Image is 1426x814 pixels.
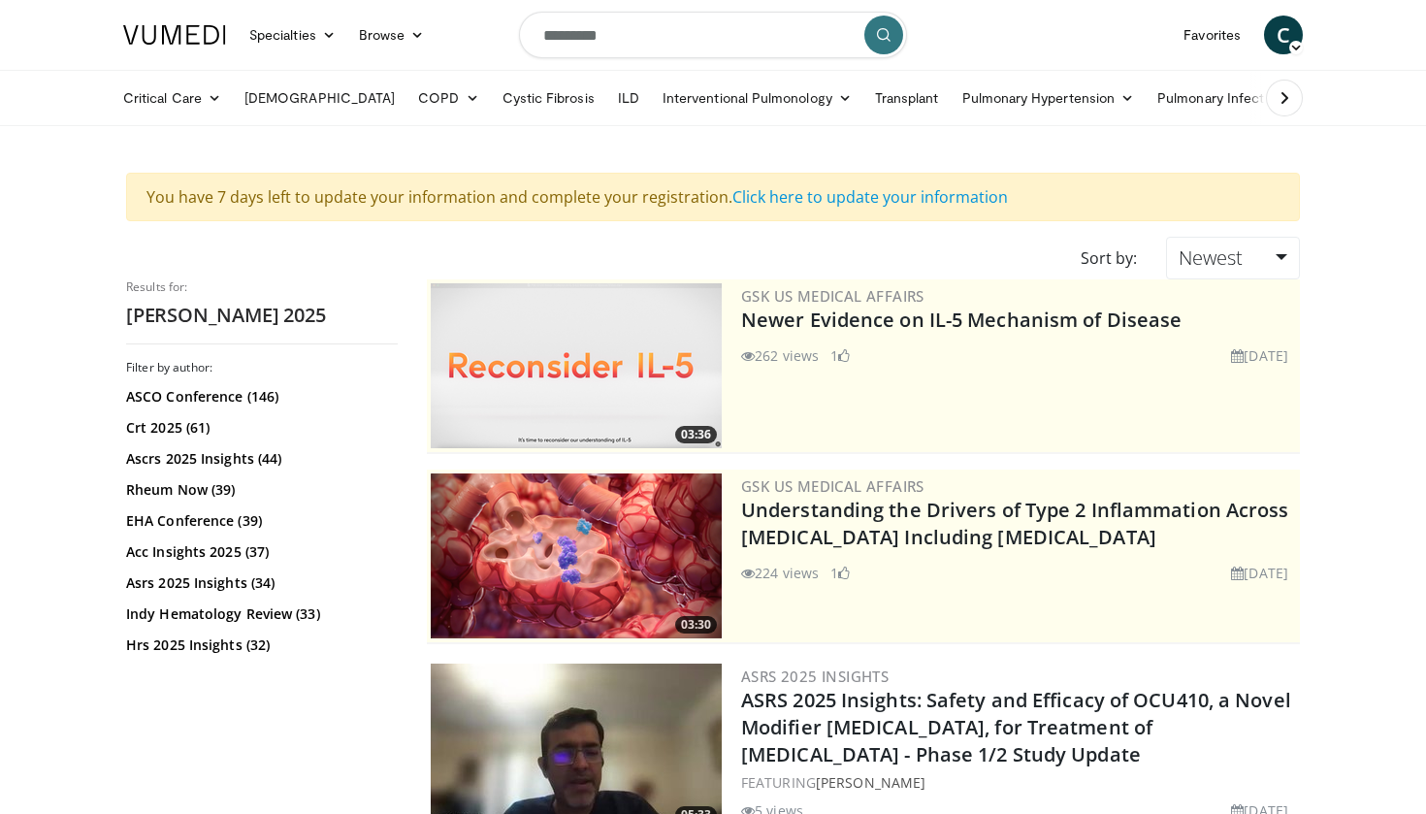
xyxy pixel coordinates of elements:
[1066,237,1151,279] div: Sort by:
[126,542,393,562] a: Acc Insights 2025 (37)
[830,563,850,583] li: 1
[1166,237,1300,279] a: Newest
[126,604,393,624] a: Indy Hematology Review (33)
[741,772,1296,793] div: FEATURING
[741,497,1289,550] a: Understanding the Drivers of Type 2 Inflammation Across [MEDICAL_DATA] Including [MEDICAL_DATA]
[675,426,717,443] span: 03:36
[126,635,393,655] a: Hrs 2025 Insights (32)
[1231,345,1288,366] li: [DATE]
[126,418,393,438] a: Crt 2025 (61)
[126,303,398,328] h2: [PERSON_NAME] 2025
[126,173,1300,221] div: You have 7 days left to update your information and complete your registration.
[126,511,393,531] a: EHA Conference (39)
[126,279,398,295] p: Results for:
[951,79,1147,117] a: Pulmonary Hypertension
[741,286,924,306] a: GSK US Medical Affairs
[491,79,606,117] a: Cystic Fibrosis
[732,186,1008,208] a: Click here to update your information
[347,16,437,54] a: Browse
[238,16,347,54] a: Specialties
[233,79,406,117] a: [DEMOGRAPHIC_DATA]
[741,345,819,366] li: 262 views
[431,473,722,638] img: c2a2685b-ef94-4fc2-90e1-739654430920.png.300x170_q85_crop-smart_upscale.png
[431,473,722,638] a: 03:30
[519,12,907,58] input: Search topics, interventions
[675,616,717,634] span: 03:30
[651,79,863,117] a: Interventional Pulmonology
[741,307,1182,333] a: Newer Evidence on IL-5 Mechanism of Disease
[1231,563,1288,583] li: [DATE]
[863,79,951,117] a: Transplant
[126,387,393,407] a: ASCO Conference (146)
[123,25,226,45] img: VuMedi Logo
[830,345,850,366] li: 1
[1146,79,1313,117] a: Pulmonary Infection
[741,563,819,583] li: 224 views
[126,360,398,375] h3: Filter by author:
[816,773,925,792] a: [PERSON_NAME]
[1264,16,1303,54] a: C
[126,449,393,469] a: Ascrs 2025 Insights (44)
[1179,244,1243,271] span: Newest
[126,573,393,593] a: Asrs 2025 Insights (34)
[606,79,651,117] a: ILD
[741,687,1291,767] a: ASRS 2025 Insights: Safety and Efficacy of OCU410, a Novel Modifier [MEDICAL_DATA], for Treatment...
[406,79,490,117] a: COPD
[1172,16,1252,54] a: Favorites
[741,476,924,496] a: GSK US Medical Affairs
[112,79,233,117] a: Critical Care
[126,480,393,500] a: Rheum Now (39)
[741,667,889,686] a: ASRS 2025 Insights
[431,283,722,448] a: 03:36
[431,283,722,448] img: 22a72208-b756-4705-9879-4c71ce997e2a.png.300x170_q85_crop-smart_upscale.png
